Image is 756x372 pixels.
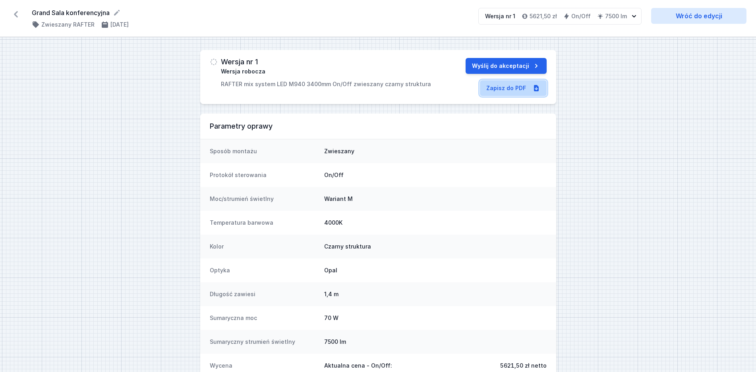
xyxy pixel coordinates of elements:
a: Wróć do edycji [651,8,746,24]
dt: Optyka [210,266,318,274]
button: Wyślij do akceptacji [466,58,547,74]
button: Wersja nr 15621,50 złOn/Off7500 lm [478,8,642,25]
dd: 4000K [324,219,547,227]
span: 5621,50 zł netto [500,362,547,370]
h4: [DATE] [110,21,129,29]
dd: 7500 lm [324,338,547,346]
h4: 7500 lm [605,12,627,20]
h4: 5621,50 zł [530,12,557,20]
dt: Temperatura barwowa [210,219,318,227]
dd: Zwieszany [324,147,547,155]
dt: Sumaryczna moc [210,314,318,322]
dt: Długość zawiesi [210,290,318,298]
h4: Zwieszany RAFTER [41,21,95,29]
h3: Parametry oprawy [210,121,547,131]
dt: Sumaryczny strumień świetlny [210,338,318,346]
dt: Sposób montażu [210,147,318,155]
dt: Protokół sterowania [210,171,318,179]
span: Aktualna cena - On/Off: [324,362,392,370]
form: Grand Sala konferencyjna [32,8,469,17]
p: RAFTER mix system LED M940 3400mm On/Off zwieszany czarny struktura [221,80,431,88]
div: Wersja nr 1 [485,12,515,20]
dd: 1,4 m [324,290,547,298]
img: draft.svg [210,58,218,66]
dd: On/Off [324,171,547,179]
a: Zapisz do PDF [480,80,547,96]
dd: Wariant M [324,195,547,203]
h4: On/Off [571,12,591,20]
dd: Czarny struktura [324,243,547,251]
dd: 70 W [324,314,547,322]
h3: Wersja nr 1 [221,58,258,66]
span: Wersja robocza [221,67,265,75]
dt: Moc/strumień świetlny [210,195,318,203]
dt: Kolor [210,243,318,251]
dd: Opal [324,266,547,274]
button: Edytuj nazwę projektu [113,9,121,17]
